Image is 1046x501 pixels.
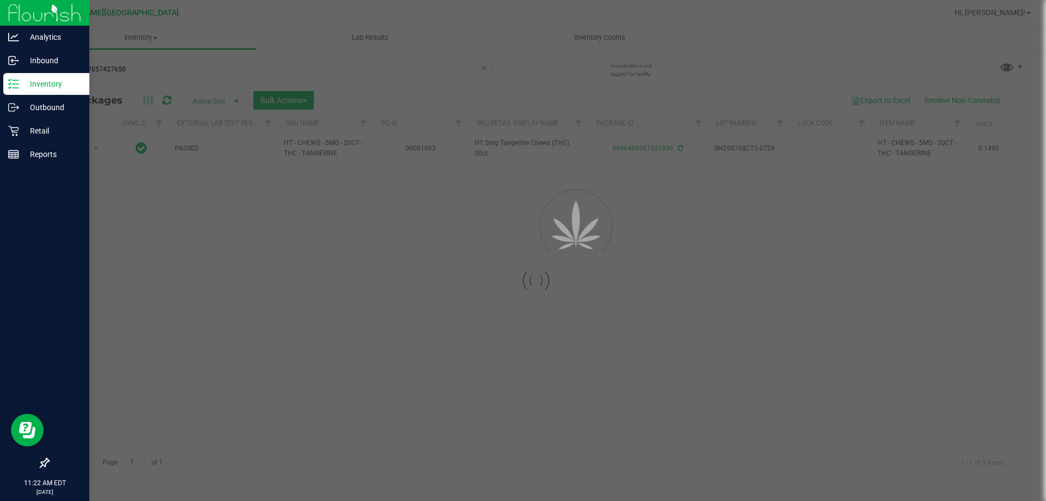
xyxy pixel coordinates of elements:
[19,31,84,44] p: Analytics
[5,488,84,496] p: [DATE]
[5,478,84,488] p: 11:22 AM EDT
[19,148,84,161] p: Reports
[8,102,19,113] inline-svg: Outbound
[8,125,19,136] inline-svg: Retail
[19,54,84,67] p: Inbound
[11,414,44,446] iframe: Resource center
[8,149,19,160] inline-svg: Reports
[19,101,84,114] p: Outbound
[19,124,84,137] p: Retail
[19,77,84,90] p: Inventory
[8,79,19,89] inline-svg: Inventory
[8,32,19,43] inline-svg: Analytics
[8,55,19,66] inline-svg: Inbound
